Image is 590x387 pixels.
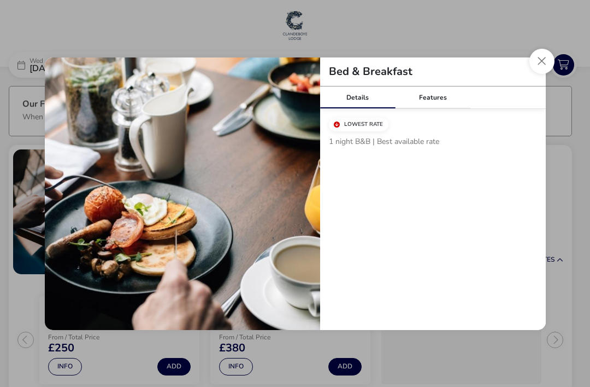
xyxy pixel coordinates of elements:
p: 1 night B&B | Best available rate [329,136,537,152]
div: Details [320,86,396,108]
div: Lowest Rate [329,118,388,131]
div: Features [395,86,470,108]
h2: Bed & Breakfast [320,66,421,77]
div: tariffDetails [45,57,546,330]
button: Close modal [529,49,554,74]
